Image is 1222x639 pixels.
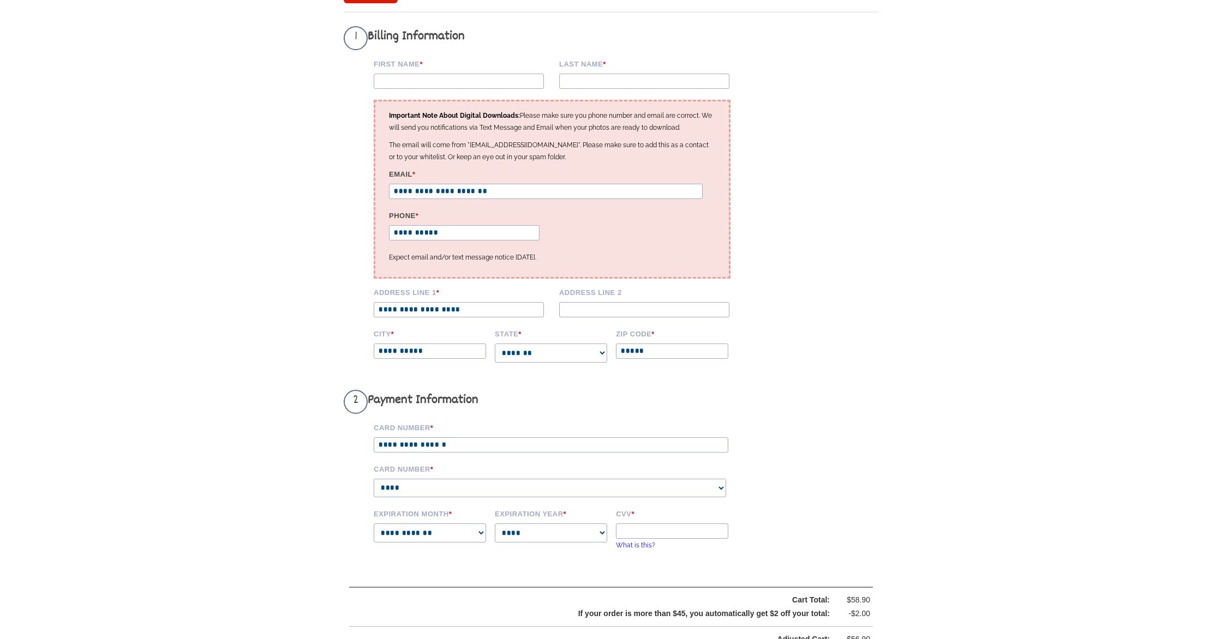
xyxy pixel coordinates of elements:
label: Card Number [374,463,745,473]
p: Expect email and/or text message notice [DATE]. [389,251,715,263]
div: If your order is more than $45, you automatically get $2 off your total: [377,607,830,620]
h3: Billing Information [344,26,745,50]
label: Address Line 2 [559,287,737,297]
strong: Important Note About Digital Downloads: [389,112,520,119]
label: CVV [616,508,729,518]
div: -$2.00 [837,607,870,620]
label: Phone [389,210,546,220]
div: Cart Total: [377,593,830,607]
label: Expiration Year [495,508,608,518]
label: Last name [559,58,737,68]
label: Zip code [616,328,729,338]
label: State [495,328,608,338]
h3: Payment Information [344,390,745,414]
span: 1 [344,26,368,50]
label: Card Number [374,422,745,432]
label: Address Line 1 [374,287,552,297]
label: City [374,328,487,338]
label: First Name [374,58,552,68]
a: What is this? [616,541,655,549]
span: 2 [344,390,368,414]
p: Please make sure you phone number and email are correct. We will send you notifications via Text ... [389,110,715,134]
div: $58.90 [837,593,870,607]
label: Expiration Month [374,508,487,518]
p: The email will come from "[EMAIL_ADDRESS][DOMAIN_NAME]". Please make sure to add this as a contac... [389,139,715,163]
label: Email [389,168,715,178]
